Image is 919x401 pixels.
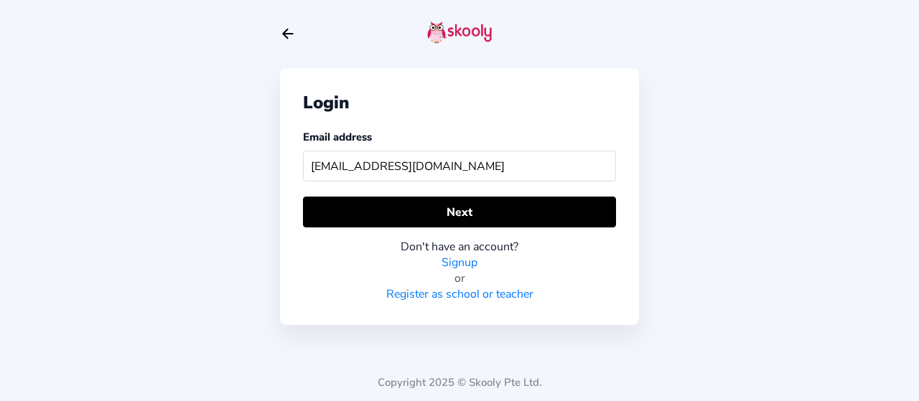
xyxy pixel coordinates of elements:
[442,255,477,270] a: Signup
[303,130,372,144] label: Email address
[427,21,492,44] img: skooly-logo.png
[303,197,616,227] button: Next
[303,270,616,286] div: or
[303,91,616,114] div: Login
[303,151,616,181] input: Your email address
[280,26,296,42] button: arrow back outline
[386,286,533,302] a: Register as school or teacher
[303,239,616,255] div: Don't have an account?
